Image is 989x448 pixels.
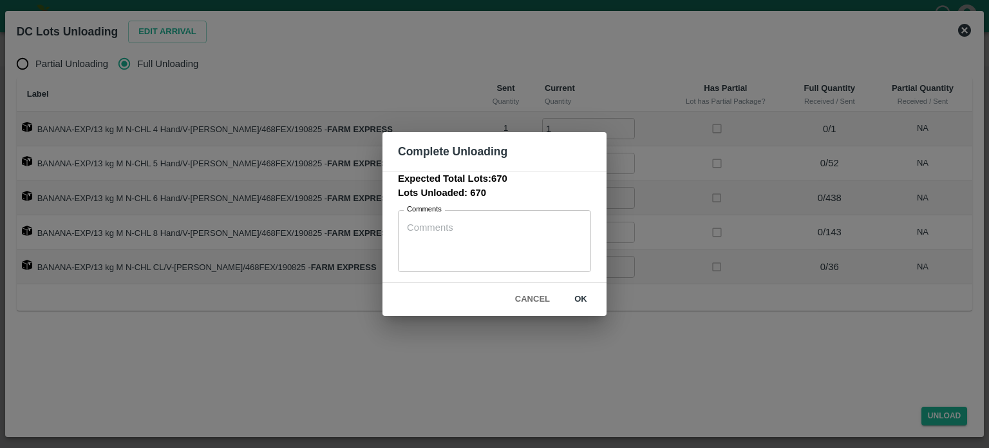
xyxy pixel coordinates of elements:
[560,288,601,311] button: ok
[398,173,507,184] b: Expected Total Lots: 670
[407,204,442,215] label: Comments
[510,288,555,311] button: Cancel
[398,188,486,198] b: Lots Unloaded: 670
[398,145,507,158] b: Complete Unloading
